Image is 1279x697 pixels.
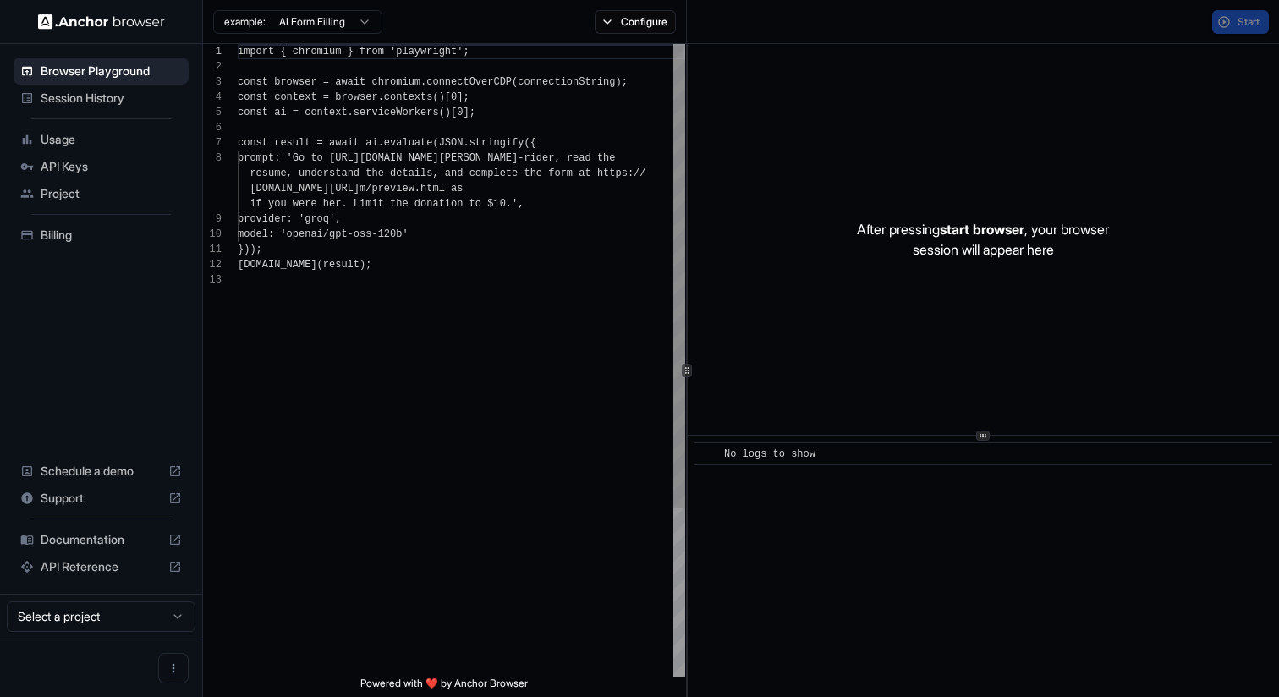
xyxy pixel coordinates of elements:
span: resume, understand the details, and complete the f [250,167,554,179]
div: 12 [203,257,222,272]
div: Session History [14,85,189,112]
span: const result = await ai.evaluate(JSON.stringify({ [238,137,536,149]
span: import { chromium } from 'playwright'; [238,46,469,58]
span: start browser [940,221,1024,238]
span: Schedule a demo [41,463,162,480]
div: Usage [14,126,189,153]
span: Project [41,185,182,202]
div: API Keys [14,153,189,180]
div: 10 [203,227,222,242]
span: -rider, read the [518,152,615,164]
span: orm at https:// [554,167,645,179]
button: Open menu [158,653,189,683]
span: m/preview.html as [360,183,463,195]
span: example: [224,15,266,29]
div: 9 [203,211,222,227]
div: 1 [203,44,222,59]
span: Powered with ❤️ by Anchor Browser [360,677,528,697]
span: model: 'openai/gpt-oss-120b' [238,228,409,240]
span: provider: 'groq', [238,213,341,225]
span: ​ [703,446,711,463]
span: prompt: 'Go to [URL][DOMAIN_NAME][PERSON_NAME] [238,152,518,164]
button: Configure [595,10,677,34]
span: Usage [41,131,182,148]
div: API Reference [14,553,189,580]
div: Documentation [14,526,189,553]
div: 6 [203,120,222,135]
div: 7 [203,135,222,151]
span: [DOMAIN_NAME](result); [238,259,371,271]
div: 8 [203,151,222,166]
div: Billing [14,222,189,249]
span: Documentation [41,531,162,548]
span: Session History [41,90,182,107]
div: Support [14,485,189,512]
p: After pressing , your browser session will appear here [857,219,1109,260]
span: No logs to show [724,448,815,460]
div: Browser Playground [14,58,189,85]
span: const ai = context.serviceWorkers()[0]; [238,107,475,118]
span: })); [238,244,262,255]
div: 13 [203,272,222,288]
span: API Reference [41,558,162,575]
span: API Keys [41,158,182,175]
img: Anchor Logo [38,14,165,30]
div: 5 [203,105,222,120]
span: Browser Playground [41,63,182,80]
div: 3 [203,74,222,90]
div: 2 [203,59,222,74]
div: Schedule a demo [14,458,189,485]
span: const context = browser.contexts()[0]; [238,91,469,103]
div: Project [14,180,189,207]
span: Support [41,490,162,507]
span: [DOMAIN_NAME][URL] [250,183,360,195]
div: 11 [203,242,222,257]
span: ectionString); [542,76,628,88]
span: const browser = await chromium.connectOverCDP(conn [238,76,542,88]
span: if you were her. Limit the donation to $10.', [250,198,524,210]
div: 4 [203,90,222,105]
span: Billing [41,227,182,244]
